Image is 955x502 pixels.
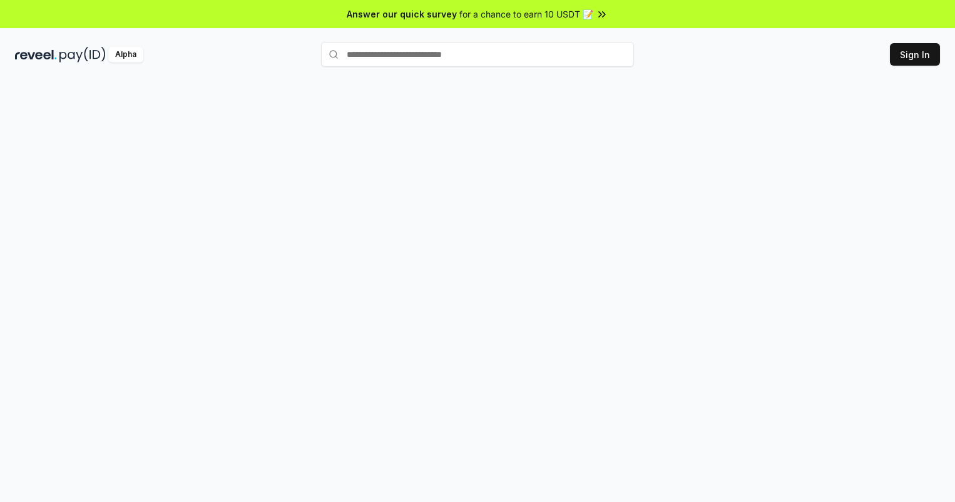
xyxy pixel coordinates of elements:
div: Alpha [108,47,143,63]
img: pay_id [59,47,106,63]
img: reveel_dark [15,47,57,63]
span: for a chance to earn 10 USDT 📝 [459,8,593,21]
button: Sign In [890,43,940,66]
span: Answer our quick survey [347,8,457,21]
